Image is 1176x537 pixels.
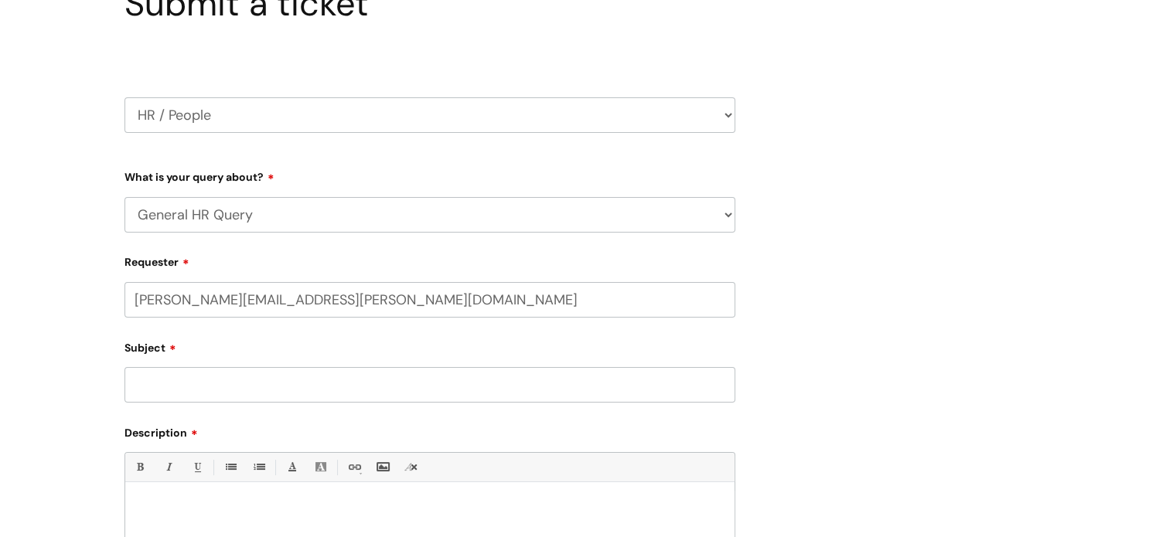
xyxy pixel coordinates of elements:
input: Email [124,282,735,318]
a: Underline(Ctrl-U) [187,457,206,477]
a: Insert Image... [373,457,392,477]
a: Bold (Ctrl-B) [130,457,149,477]
a: Italic (Ctrl-I) [159,457,178,477]
label: Requester [124,250,735,269]
a: Remove formatting (Ctrl-\) [401,457,421,477]
label: What is your query about? [124,165,735,184]
a: Back Color [311,457,330,477]
a: • Unordered List (Ctrl-Shift-7) [220,457,240,477]
a: Font Color [282,457,302,477]
label: Subject [124,336,735,355]
a: 1. Ordered List (Ctrl-Shift-8) [249,457,268,477]
a: Link [344,457,363,477]
label: Description [124,421,735,440]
